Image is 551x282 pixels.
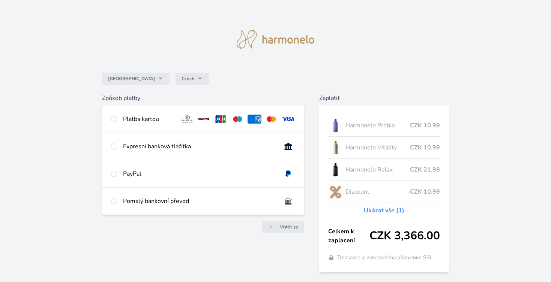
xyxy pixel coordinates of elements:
[328,160,342,179] img: CLEAN_RELAX_se_stinem_x-lo.jpg
[328,227,369,245] span: Celkem k zaplacení
[281,169,295,178] img: paypal.svg
[319,94,449,103] h6: Zaplatit
[182,76,194,82] span: Czech
[180,115,194,124] img: diners.svg
[364,206,404,215] a: Ukázat vše (1)
[281,142,295,151] img: onlineBanking_CZ.svg
[123,115,174,124] div: Platba kartou
[410,143,440,152] span: CZK 10.99
[407,187,440,196] span: -CZK 10.99
[237,30,315,49] img: logo.svg
[264,115,278,124] img: mc.svg
[410,165,440,174] span: CZK 21.98
[262,221,304,233] a: Vrátit se
[410,121,440,130] span: CZK 10.99
[281,197,295,206] img: bankTransfer_IBAN.svg
[176,73,209,85] button: Czech
[345,143,410,152] span: Harmonelo Vitality
[214,115,228,124] img: jcb.svg
[345,165,410,174] span: Harmonelo Relax
[280,224,298,230] span: Vrátit se
[328,138,342,157] img: CLEAN_VITALITY_se_stinem_x-lo.jpg
[328,182,342,201] img: discount-lo.png
[248,115,261,124] img: amex.svg
[345,121,410,130] span: Harmonelo Probio
[281,115,295,124] img: visa.svg
[102,94,305,103] h6: Způsob platby
[369,229,440,243] span: CZK 3,366.00
[345,187,408,196] span: Discount
[123,197,276,206] div: Pomalý bankovní převod
[123,169,276,178] div: PayPal
[328,116,342,135] img: CLEAN_PROBIO_se_stinem_x-lo.jpg
[197,115,211,124] img: discover.svg
[231,115,245,124] img: maestro.svg
[108,76,155,82] span: [GEOGRAPHIC_DATA]
[102,73,170,85] button: [GEOGRAPHIC_DATA]
[123,142,276,151] div: Expresní banková tlačítka
[337,254,433,261] span: Transakce je zabezpečena připojením SSL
